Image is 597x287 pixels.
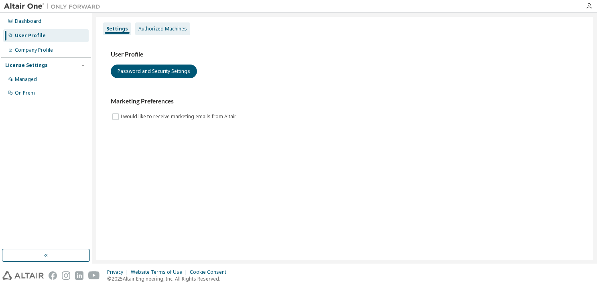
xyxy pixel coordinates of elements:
[111,97,579,105] h3: Marketing Preferences
[107,269,131,275] div: Privacy
[62,271,70,280] img: instagram.svg
[15,76,37,83] div: Managed
[15,32,46,39] div: User Profile
[2,271,44,280] img: altair_logo.svg
[15,90,35,96] div: On Prem
[49,271,57,280] img: facebook.svg
[5,62,48,69] div: License Settings
[4,2,104,10] img: Altair One
[190,269,231,275] div: Cookie Consent
[131,269,190,275] div: Website Terms of Use
[111,65,197,78] button: Password and Security Settings
[120,112,238,121] label: I would like to receive marketing emails from Altair
[111,51,579,59] h3: User Profile
[106,26,128,32] div: Settings
[138,26,187,32] div: Authorized Machines
[15,47,53,53] div: Company Profile
[107,275,231,282] p: © 2025 Altair Engineering, Inc. All Rights Reserved.
[15,18,41,24] div: Dashboard
[75,271,83,280] img: linkedin.svg
[88,271,100,280] img: youtube.svg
